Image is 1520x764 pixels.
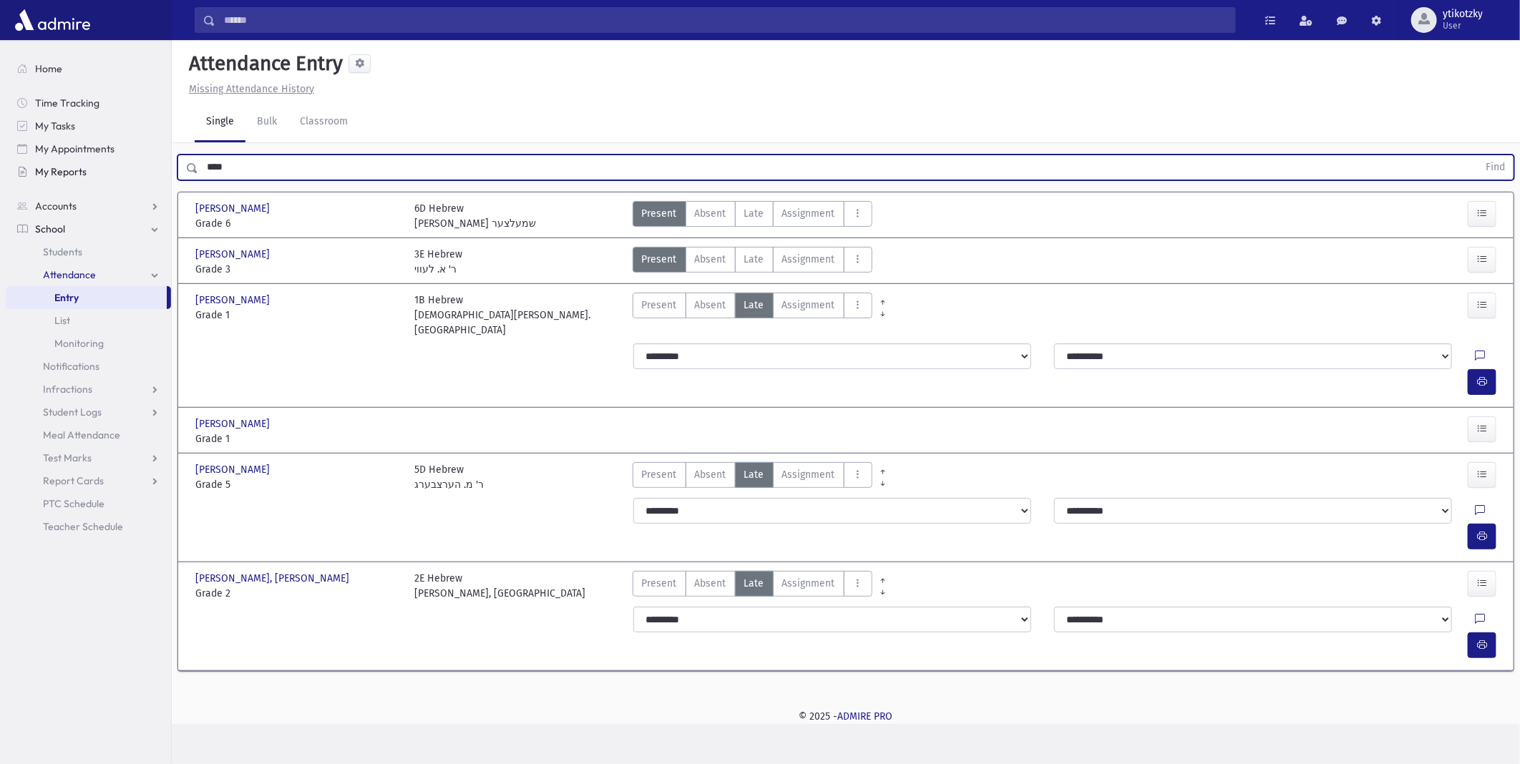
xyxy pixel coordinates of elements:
[642,576,677,591] span: Present
[288,102,359,142] a: Classroom
[782,298,835,313] span: Assignment
[6,92,171,114] a: Time Tracking
[6,446,171,469] a: Test Marks
[43,383,92,396] span: Infractions
[6,114,171,137] a: My Tasks
[54,291,79,304] span: Entry
[43,428,120,441] span: Meal Attendance
[54,337,104,350] span: Monitoring
[35,119,75,132] span: My Tasks
[6,332,171,355] a: Monitoring
[633,247,872,277] div: AttTypes
[43,497,104,510] span: PTC Schedule
[744,252,764,267] span: Late
[183,83,314,95] a: Missing Attendance History
[6,195,171,217] a: Accounts
[6,469,171,492] a: Report Cards
[744,206,764,221] span: Late
[35,97,99,109] span: Time Tracking
[1477,155,1514,180] button: Find
[215,7,1235,33] input: Search
[414,293,619,338] div: 1B Hebrew [DEMOGRAPHIC_DATA][PERSON_NAME]. [GEOGRAPHIC_DATA]
[782,467,835,482] span: Assignment
[6,355,171,378] a: Notifications
[35,165,87,178] span: My Reports
[195,416,273,431] span: [PERSON_NAME]
[695,206,726,221] span: Absent
[43,245,82,258] span: Students
[633,201,872,231] div: AttTypes
[195,308,400,323] span: Grade 1
[6,378,171,401] a: Infractions
[195,462,273,477] span: [PERSON_NAME]
[43,268,96,281] span: Attendance
[195,247,273,262] span: [PERSON_NAME]
[695,252,726,267] span: Absent
[43,406,102,418] span: Student Logs
[6,217,171,240] a: School
[414,201,536,231] div: 6D Hebrew [PERSON_NAME] שמעלצער
[195,709,1497,724] div: © 2025 -
[744,467,764,482] span: Late
[35,200,77,212] span: Accounts
[11,6,94,34] img: AdmirePro
[43,451,92,464] span: Test Marks
[642,252,677,267] span: Present
[183,52,343,76] h5: Attendance Entry
[35,62,62,75] span: Home
[414,247,462,277] div: 3E Hebrew ר' א. לעווי
[642,206,677,221] span: Present
[195,102,245,142] a: Single
[414,571,585,601] div: 2E Hebrew [PERSON_NAME], [GEOGRAPHIC_DATA]
[838,710,893,723] a: ADMIRE PRO
[195,571,352,586] span: [PERSON_NAME], [PERSON_NAME]
[189,83,314,95] u: Missing Attendance History
[6,263,171,286] a: Attendance
[195,586,400,601] span: Grade 2
[642,298,677,313] span: Present
[245,102,288,142] a: Bulk
[43,520,123,533] span: Teacher Schedule
[6,240,171,263] a: Students
[414,462,484,492] div: 5D Hebrew ר' מ. הערצבערג
[6,492,171,515] a: PTC Schedule
[6,309,171,332] a: List
[195,216,400,231] span: Grade 6
[782,252,835,267] span: Assignment
[633,293,872,338] div: AttTypes
[1443,20,1483,31] span: User
[195,201,273,216] span: [PERSON_NAME]
[6,57,171,80] a: Home
[633,571,872,601] div: AttTypes
[744,576,764,591] span: Late
[695,467,726,482] span: Absent
[43,360,99,373] span: Notifications
[35,222,65,235] span: School
[35,142,115,155] span: My Appointments
[6,137,171,160] a: My Appointments
[695,576,726,591] span: Absent
[782,576,835,591] span: Assignment
[195,262,400,277] span: Grade 3
[6,423,171,446] a: Meal Attendance
[6,401,171,423] a: Student Logs
[1443,9,1483,20] span: ytikotzky
[195,477,400,492] span: Grade 5
[782,206,835,221] span: Assignment
[195,293,273,308] span: [PERSON_NAME]
[6,515,171,538] a: Teacher Schedule
[6,286,167,309] a: Entry
[744,298,764,313] span: Late
[54,314,70,327] span: List
[642,467,677,482] span: Present
[195,431,400,446] span: Grade 1
[695,298,726,313] span: Absent
[43,474,104,487] span: Report Cards
[633,462,872,492] div: AttTypes
[6,160,171,183] a: My Reports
